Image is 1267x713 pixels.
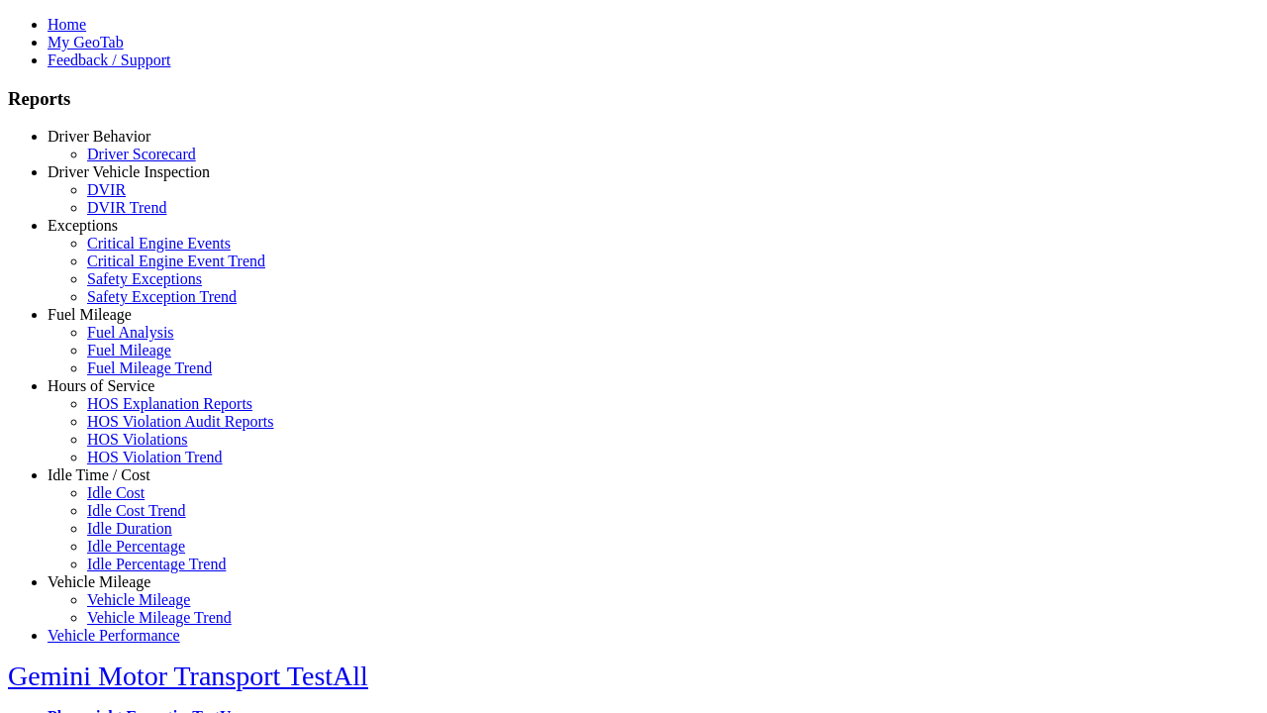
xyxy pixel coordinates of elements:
[48,466,150,483] a: Idle Time / Cost
[87,431,187,448] a: HOS Violations
[48,306,132,323] a: Fuel Mileage
[8,661,368,691] a: Gemini Motor Transport TestAll
[48,16,86,33] a: Home
[48,51,170,68] a: Feedback / Support
[87,449,223,465] a: HOS Violation Trend
[87,556,226,572] a: Idle Percentage Trend
[87,591,190,608] a: Vehicle Mileage
[87,270,202,287] a: Safety Exceptions
[87,395,252,412] a: HOS Explanation Reports
[87,520,172,537] a: Idle Duration
[87,609,232,626] a: Vehicle Mileage Trend
[48,627,180,644] a: Vehicle Performance
[87,181,126,198] a: DVIR
[87,413,274,430] a: HOS Violation Audit Reports
[87,538,185,555] a: Idle Percentage
[48,128,150,145] a: Driver Behavior
[87,253,265,269] a: Critical Engine Event Trend
[87,146,196,162] a: Driver Scorecard
[48,377,154,394] a: Hours of Service
[87,484,145,501] a: Idle Cost
[48,573,150,590] a: Vehicle Mileage
[48,163,210,180] a: Driver Vehicle Inspection
[8,88,1259,110] h3: Reports
[87,324,174,341] a: Fuel Analysis
[48,34,124,51] a: My GeoTab
[87,359,212,376] a: Fuel Mileage Trend
[87,235,231,252] a: Critical Engine Events
[87,199,166,216] a: DVIR Trend
[87,502,186,519] a: Idle Cost Trend
[48,217,118,234] a: Exceptions
[87,288,237,305] a: Safety Exception Trend
[87,342,171,358] a: Fuel Mileage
